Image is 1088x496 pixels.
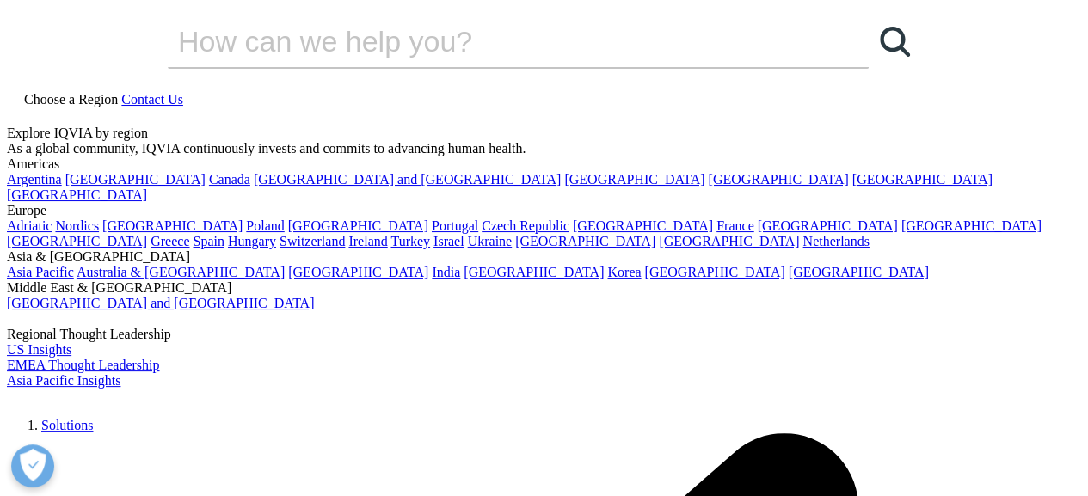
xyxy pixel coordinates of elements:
[102,218,243,233] a: [GEOGRAPHIC_DATA]
[151,234,189,248] a: Greece
[482,218,569,233] a: Czech Republic
[515,234,655,248] a: [GEOGRAPHIC_DATA]
[802,234,869,248] a: Netherlands
[55,218,99,233] a: Nordics
[7,265,74,279] a: Asia Pacific
[7,156,1081,172] div: Americas
[348,234,387,248] a: Ireland
[7,234,147,248] a: [GEOGRAPHIC_DATA]
[7,327,1081,342] div: Regional Thought Leadership
[659,234,799,248] a: [GEOGRAPHIC_DATA]
[468,234,513,248] a: Ukraine
[288,218,428,233] a: [GEOGRAPHIC_DATA]
[41,418,93,432] a: Solutions
[288,265,428,279] a: [GEOGRAPHIC_DATA]
[228,234,276,248] a: Hungary
[432,265,460,279] a: India
[254,172,561,187] a: [GEOGRAPHIC_DATA] and [GEOGRAPHIC_DATA]
[168,15,820,67] input: Hledat
[433,234,464,248] a: Israel
[7,187,147,202] a: [GEOGRAPHIC_DATA]
[209,172,250,187] a: Canada
[7,218,52,233] a: Adriatic
[708,172,848,187] a: [GEOGRAPHIC_DATA]
[11,444,54,487] button: Otevřít předvolby
[7,203,1081,218] div: Europe
[7,342,71,357] a: US Insights
[716,218,754,233] a: France
[7,280,1081,296] div: Middle East & [GEOGRAPHIC_DATA]
[7,358,159,372] a: EMEA Thought Leadership
[464,265,604,279] a: [GEOGRAPHIC_DATA]
[880,27,910,57] svg: Search
[758,218,898,233] a: [GEOGRAPHIC_DATA]
[7,249,1081,265] div: Asia & [GEOGRAPHIC_DATA]
[644,265,784,279] a: [GEOGRAPHIC_DATA]
[852,172,993,187] a: [GEOGRAPHIC_DATA]
[121,92,183,107] a: Contact Us
[193,234,224,248] a: Spain
[65,172,206,187] a: [GEOGRAPHIC_DATA]
[7,141,1081,156] div: As a global community, IQVIA continuously invests and commits to advancing human health.
[7,172,62,187] a: Argentina
[901,218,1042,233] a: [GEOGRAPHIC_DATA]
[789,265,929,279] a: [GEOGRAPHIC_DATA]
[7,126,1081,141] div: Explore IQVIA by region
[246,218,284,233] a: Poland
[564,172,704,187] a: [GEOGRAPHIC_DATA]
[869,15,920,67] a: Hledat
[607,265,641,279] a: Korea
[7,296,314,310] a: [GEOGRAPHIC_DATA] and [GEOGRAPHIC_DATA]
[7,373,120,388] a: Asia Pacific Insights
[77,265,285,279] a: Australia & [GEOGRAPHIC_DATA]
[390,234,430,248] a: Turkey
[280,234,345,248] a: Switzerland
[573,218,713,233] a: [GEOGRAPHIC_DATA]
[24,92,118,107] span: Choose a Region
[432,218,478,233] a: Portugal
